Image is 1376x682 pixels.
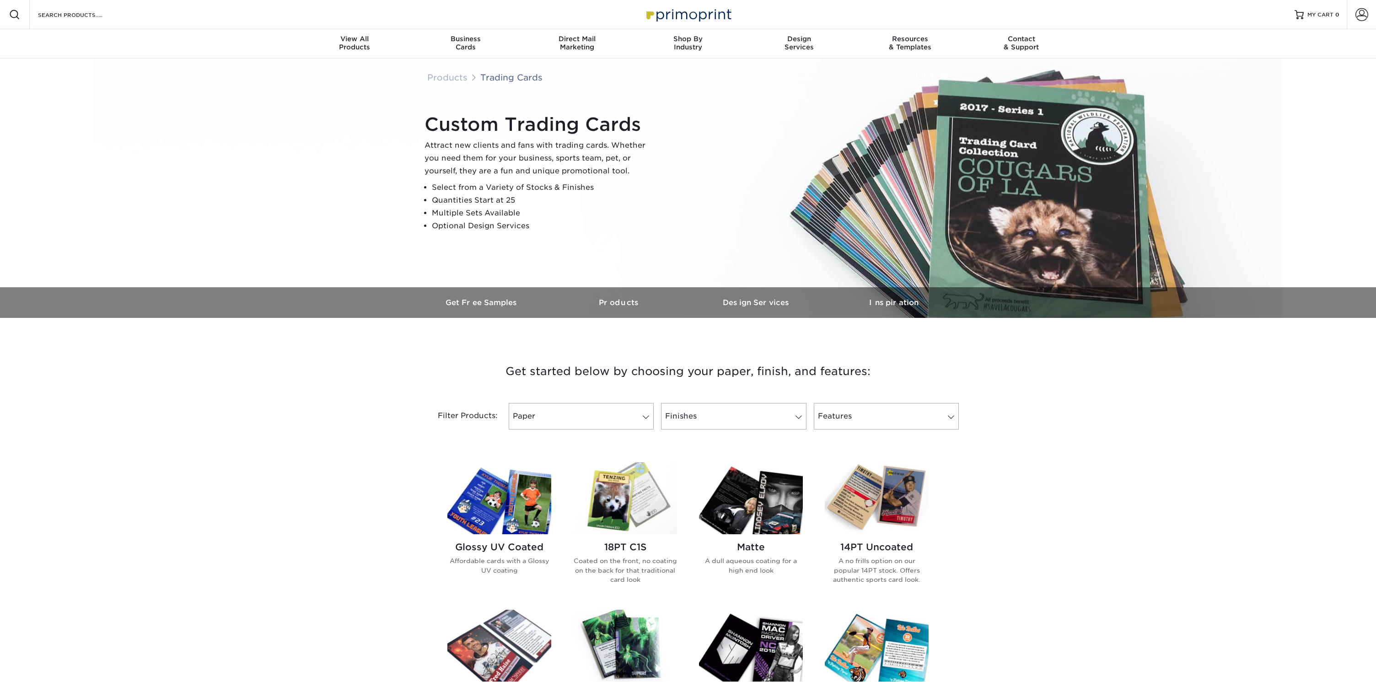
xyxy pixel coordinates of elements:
div: Services [743,35,855,51]
input: SEARCH PRODUCTS..... [37,9,126,20]
a: Design Services [688,287,825,318]
p: A dull aqueous coating for a high end look [699,556,803,575]
h3: Inspiration [825,298,962,307]
h2: Glossy UV Coated [447,542,551,553]
li: Quantities Start at 25 [432,194,653,207]
h2: 14PT Uncoated [825,542,929,553]
div: & Templates [855,35,966,51]
a: DesignServices [743,29,855,59]
a: Glossy UV Coated Trading Cards Glossy UV Coated Affordable cards with a Glossy UV coating [447,462,551,599]
a: Direct MailMarketing [521,29,633,59]
div: Products [299,35,410,51]
p: Affordable cards with a Glossy UV coating [447,556,551,575]
h3: Get Free Samples [414,298,551,307]
a: Contact& Support [966,29,1077,59]
span: Resources [855,35,966,43]
span: View All [299,35,410,43]
img: 18PT C1S Trading Cards [573,462,677,534]
h2: Matte [699,542,803,553]
span: MY CART [1307,11,1333,19]
img: Glossy UV Coated w/ Inline Foil Trading Cards [573,610,677,682]
a: BusinessCards [410,29,521,59]
div: Marketing [521,35,633,51]
div: Filter Products: [414,403,505,430]
a: Features [814,403,959,430]
img: Matte Trading Cards [699,462,803,534]
img: Silk w/ Spot UV Trading Cards [825,610,929,682]
a: Get Free Samples [414,287,551,318]
div: Industry [633,35,744,51]
img: Inline Foil Trading Cards [699,610,803,682]
li: Multiple Sets Available [432,207,653,220]
div: Cards [410,35,521,51]
span: Direct Mail [521,35,633,43]
a: Matte Trading Cards Matte A dull aqueous coating for a high end look [699,462,803,599]
a: 14PT Uncoated Trading Cards 14PT Uncoated A no frills option on our popular 14PT stock. Offers au... [825,462,929,599]
li: Select from a Variety of Stocks & Finishes [432,181,653,194]
a: Products [427,72,468,82]
a: Resources& Templates [855,29,966,59]
span: Design [743,35,855,43]
a: Trading Cards [480,72,543,82]
h3: Design Services [688,298,825,307]
a: Paper [509,403,654,430]
li: Optional Design Services [432,220,653,232]
a: Inspiration [825,287,962,318]
span: 0 [1335,11,1339,18]
p: Attract new clients and fans with trading cards. Whether you need them for your business, sports ... [425,139,653,177]
img: Glossy UV Coated Trading Cards [447,462,551,534]
a: Finishes [661,403,806,430]
span: Shop By [633,35,744,43]
a: Shop ByIndustry [633,29,744,59]
a: 18PT C1S Trading Cards 18PT C1S Coated on the front, no coating on the back for that traditional ... [573,462,677,599]
span: Business [410,35,521,43]
a: View AllProducts [299,29,410,59]
img: 14PT Uncoated Trading Cards [825,462,929,534]
p: A no frills option on our popular 14PT stock. Offers authentic sports card look. [825,556,929,584]
h3: Products [551,298,688,307]
div: & Support [966,35,1077,51]
h2: 18PT C1S [573,542,677,553]
span: Contact [966,35,1077,43]
a: Products [551,287,688,318]
p: Coated on the front, no coating on the back for that traditional card look [573,556,677,584]
img: Primoprint [642,5,734,24]
img: Silk Laminated Trading Cards [447,610,551,682]
h3: Get started below by choosing your paper, finish, and features: [420,351,956,392]
h1: Custom Trading Cards [425,113,653,135]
